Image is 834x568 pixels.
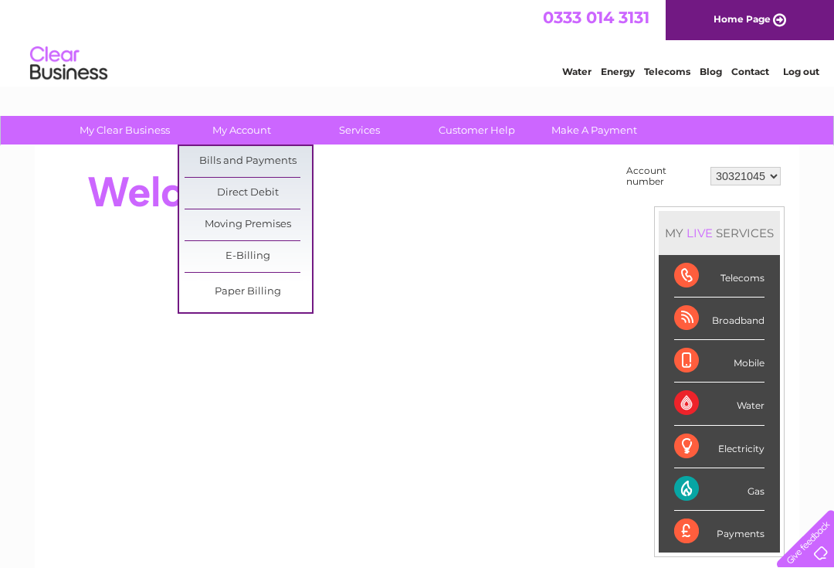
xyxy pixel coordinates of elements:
div: MY SERVICES [659,211,780,255]
a: Paper Billing [185,277,312,308]
a: Moving Premises [185,209,312,240]
div: Electricity [674,426,764,468]
div: Payments [674,511,764,553]
td: Account number [622,162,707,191]
img: logo.png [29,40,108,87]
a: Customer Help [413,116,541,145]
a: Log out [783,66,819,77]
a: Direct Debit [185,178,312,209]
a: My Clear Business [61,116,188,145]
div: Gas [674,468,764,511]
div: Mobile [674,340,764,383]
a: Energy [601,66,635,77]
a: Water [562,66,592,77]
a: Make A Payment [531,116,658,145]
div: Water [674,383,764,425]
a: Bills and Payments [185,146,312,177]
a: Contact [731,66,769,77]
a: E-Billing [185,241,312,272]
a: 0333 014 3131 [543,8,649,27]
div: LIVE [683,226,716,240]
a: Services [296,116,423,145]
div: Broadband [674,298,764,340]
a: Blog [700,66,722,77]
div: Clear Business is a trading name of Verastar Limited (registered in [GEOGRAPHIC_DATA] No. 3667643... [53,9,783,75]
div: Telecoms [674,255,764,298]
a: My Account [178,116,306,145]
a: Telecoms [644,66,690,77]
